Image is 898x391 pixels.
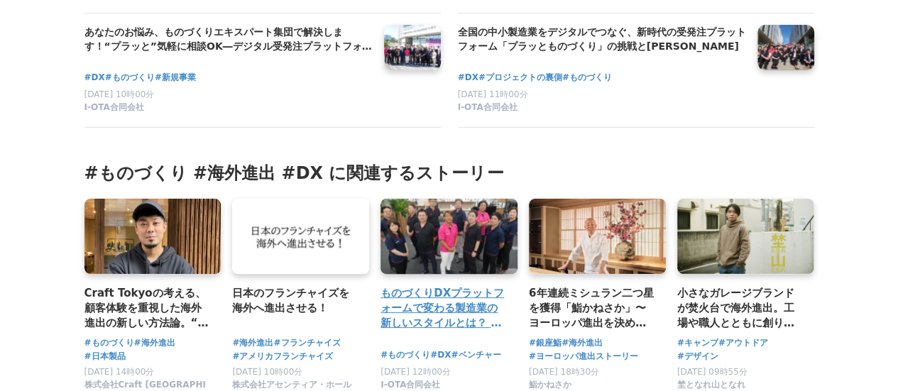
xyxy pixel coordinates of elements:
a: I-OTA合同会社 [84,101,373,116]
span: I-OTA合同会社 [458,101,518,114]
a: #DX [430,348,451,362]
a: #ものづくり [380,348,430,362]
a: #ものづくり [562,71,612,84]
a: #新規事業 [155,71,196,84]
h4: 全国の中小製造業をデジタルでつなぐ、新時代の受発注プラットフォーム「プラッとものづくり」の挑戦と[PERSON_NAME] [458,25,746,54]
a: #フランチャイズ [273,336,340,350]
a: #銀座鮨 [529,336,562,350]
a: 日本のフランチャイズを海外へ進出させる！ [232,285,358,316]
a: Craft Tokyoの考える、顧客体験を重視した海外進出の新しい方法論。“日本のものづくり”が世界に羽ばたく道づくりを目指して [84,285,210,331]
span: [DATE] 14時00分 [84,367,155,377]
a: #アウトドア [718,336,768,350]
span: I-OTA合同会社 [380,379,440,391]
a: #ものづくり [84,336,134,350]
a: 全国の中小製造業をデジタルでつなぐ、新時代の受発注プラットフォーム「プラッとものづくり」の挑戦と[PERSON_NAME] [458,25,746,55]
span: [DATE] 11時00分 [458,89,528,99]
span: [DATE] 09時55分 [677,367,748,377]
a: #ヨーロッパ進出ストーリー [529,350,638,363]
a: #海外進出 [134,336,175,350]
a: #海外進出 [232,336,273,350]
span: 鮨かねさか [529,379,571,391]
a: ものづくりDXプラットフォームで変わる製造業の新しいスタイルとは？ ～「プラッとものづくり」案件分科会 座談会レポート～ [380,285,506,331]
span: 埜となれ山となれ [677,379,745,391]
a: #アメリカフランチャイズ [232,350,333,363]
a: あなたのお悩み、ものづくりエキスパート集団で解決します！ “プラッと”気軽に相談OK―デジタル受発注プラットフォーム― [84,25,373,55]
a: #DX [84,71,105,84]
a: #ベンチャー [451,348,500,362]
h4: あなたのお悩み、ものづくりエキスパート集団で解決します！﻿“プラッと”気軽に相談OK―デジタル受発注プラットフォーム― [84,25,373,54]
a: #DX [458,71,478,84]
a: #キャンプ [677,336,718,350]
a: 6年連続ミシュラン二つ星を獲得「鮨かねさか」〜ヨーロッパ進出を決めた 鮨職人 [PERSON_NAME]の挑戦とは〜 [529,285,655,331]
span: [DATE] 10時00分 [232,367,302,377]
span: I-OTA合同会社 [84,101,144,114]
a: #日本製品 [84,350,126,363]
a: #デザイン [677,350,718,363]
a: #ものづくり [105,71,155,84]
a: #プロジェクトの裏側 [478,71,562,84]
a: I-OTA合同会社 [458,101,746,116]
a: #海外進出 [562,336,603,350]
a: 小さなガレージブランドが焚火台で海外進出。工場や職人とともに創り上げるアウトドアブランド「埜となれ山となれ」のものづくり。 [677,285,803,331]
span: [DATE] 18時30分 [529,367,599,377]
span: [DATE] 10時00分 [84,89,155,99]
span: [DATE] 12時00分 [380,367,451,377]
h3: #ものづくり #海外進出 #DX に関連するストーリー [84,162,814,185]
